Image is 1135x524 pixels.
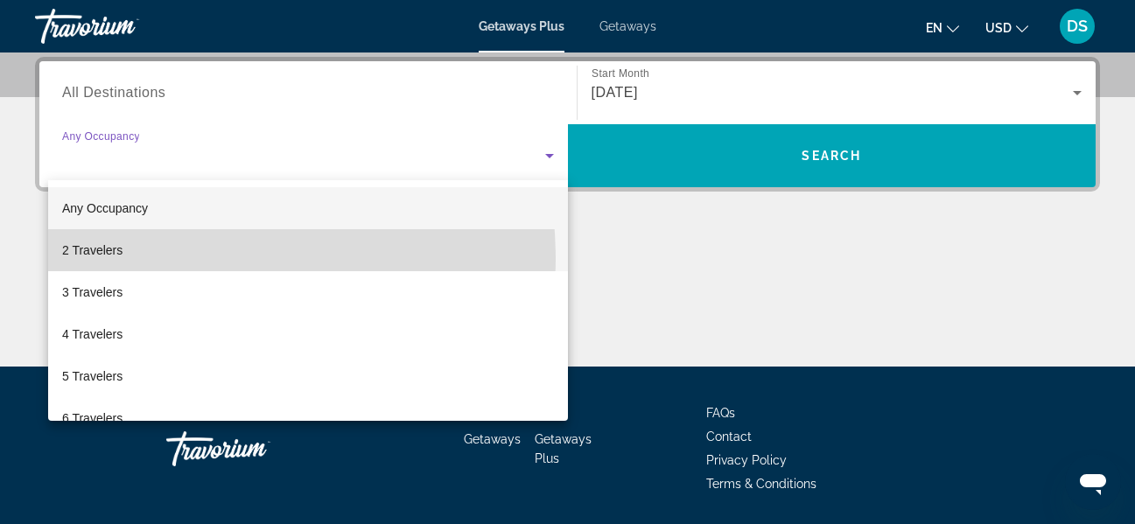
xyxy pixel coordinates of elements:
span: Any Occupancy [62,201,148,215]
span: 4 Travelers [62,324,123,345]
iframe: Button to launch messaging window [1065,454,1121,510]
span: 2 Travelers [62,240,123,261]
span: 3 Travelers [62,282,123,303]
span: 5 Travelers [62,366,123,387]
span: 6 Travelers [62,408,123,429]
